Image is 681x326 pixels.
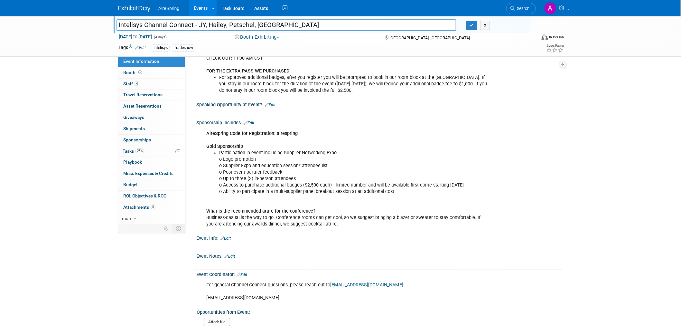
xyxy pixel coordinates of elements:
span: (4 days) [153,35,167,39]
div: Tradeshow [172,44,195,51]
a: Booth [118,67,185,78]
span: Tasks [123,149,144,154]
span: Giveaways [123,115,144,120]
a: Edit [244,121,254,125]
a: Travel Reservations [118,90,185,101]
li: Participation in event including Supplier Networking Expo o Logo promotion o Supplier Expo and ed... [219,150,488,208]
div: Speaking Opportunity at Event?: [196,100,563,108]
div: Event Info: [196,233,563,242]
div: Event Notes: [196,251,563,260]
div: Event Format [498,34,564,43]
span: Staff [123,81,139,86]
b: AireSpring Code for Registration: airespring [206,131,298,136]
div: Event Rating [546,44,564,47]
a: Giveaways [118,112,185,123]
div: For general Channel Connect questions, please reach out to [EMAIL_ADDRESS][DOMAIN_NAME] [202,279,492,304]
div: Intelisys [152,44,170,51]
span: AireSpring [158,6,179,11]
div: In-Person [549,35,564,40]
span: 5 [151,205,155,209]
a: Edit [265,103,275,107]
a: Edit [224,254,235,259]
span: Shipments [123,126,145,131]
span: 4 [135,81,139,86]
span: Event Information [123,59,159,64]
img: Aila Ortiaga [544,2,556,14]
img: Format-Inperson.png [542,34,548,40]
div: Opportunities from Event: [197,307,560,315]
a: Misc. Expenses & Credits [118,168,185,179]
span: to [132,34,138,39]
a: Tasks25% [118,146,185,157]
td: Tags [118,44,146,52]
span: Asset Reservations [123,103,162,109]
img: ExhibitDay [118,5,151,12]
div: Sponsorship Includes: [196,118,563,126]
td: Toggle Event Tabs [172,224,185,233]
a: Edit [135,45,146,50]
a: Edit [220,236,231,241]
div: Business-casual is the way to go. Conference rooms can get cool, so we suggest bringing a blazer ... [202,127,492,231]
a: Edit [237,273,247,277]
b: FOR THE EXTRA PASS WE PURCHASED: [206,68,291,74]
span: [GEOGRAPHIC_DATA], [GEOGRAPHIC_DATA] [389,35,470,40]
li: For approved additional badges, after you register you will be prompted to book in our room block... [219,74,488,94]
span: Budget [123,182,138,187]
span: Playbook [123,159,142,165]
a: Shipments [118,123,185,134]
b: Gold Sponsorship [206,144,243,149]
button: X [480,21,490,30]
a: Attachments5 [118,202,185,213]
span: more [122,216,132,221]
span: 25% [135,149,144,153]
span: Sponsorships [123,137,151,142]
a: Asset Reservations [118,101,185,112]
span: [DATE] [DATE] [118,34,152,40]
a: Sponsorships [118,135,185,146]
span: Attachments [123,205,155,210]
a: Staff4 [118,79,185,90]
a: more [118,213,185,224]
span: Misc. Expenses & Credits [123,171,173,176]
span: Booth not reserved yet [137,70,143,75]
span: Travel Reservations [123,92,163,97]
button: Booth Exhibiting [232,34,282,41]
a: ROI, Objectives & ROO [118,191,185,202]
span: Search [515,6,530,11]
a: [EMAIL_ADDRESS][DOMAIN_NAME] [330,282,403,288]
a: Playbook [118,157,185,168]
span: Booth [123,70,143,75]
td: Personalize Event Tab Strip [161,224,172,233]
a: Event Information [118,56,185,67]
a: Search [506,3,536,14]
a: Budget [118,179,185,190]
span: ROI, Objectives & ROO [123,193,166,198]
div: Event Coordinator: [196,270,563,278]
b: What is the recommended attire for the conference? [206,208,315,214]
